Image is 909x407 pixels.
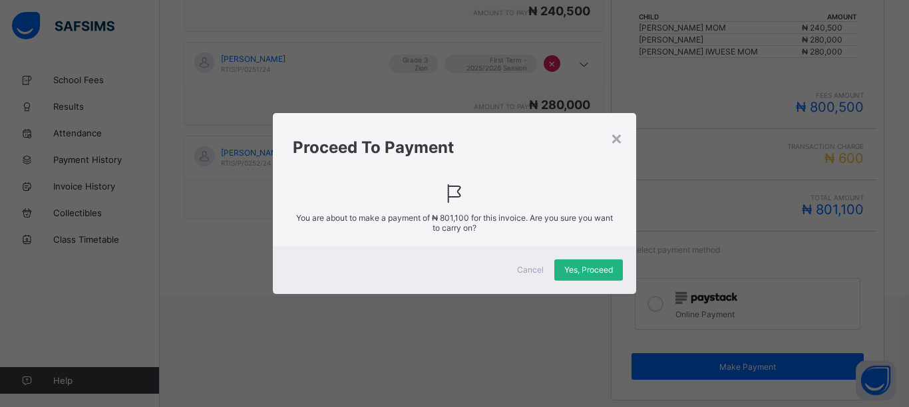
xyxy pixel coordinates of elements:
span: Yes, Proceed [564,265,613,275]
span: You are about to make a payment of for this invoice. Are you sure you want to carry on? [293,213,616,233]
span: ₦ 801,100 [432,213,469,223]
div: × [610,126,623,149]
span: Cancel [517,265,544,275]
h1: Proceed To Payment [293,138,616,157]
